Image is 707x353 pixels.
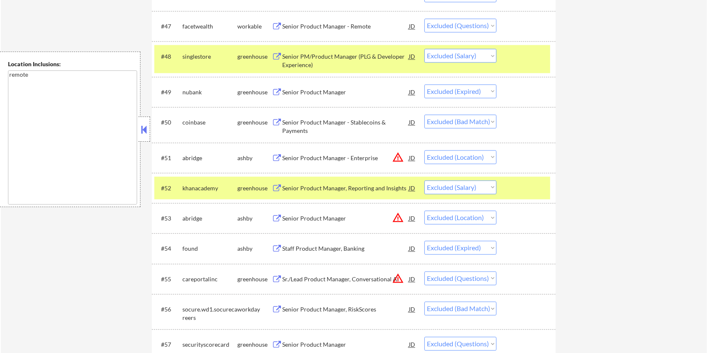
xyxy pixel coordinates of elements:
div: JD [408,180,416,195]
div: JD [408,301,416,317]
div: greenhouse [237,184,272,192]
div: abridge [182,154,237,162]
div: facetwealth [182,22,237,31]
div: Senior Product Manager [282,214,409,223]
div: nubank [182,88,237,96]
div: Senior Product Manager, Reporting and Insights [282,184,409,192]
div: JD [408,337,416,352]
div: greenhouse [237,275,272,283]
div: JD [408,241,416,256]
div: Senior Product Manager - Stablecoins & Payments [282,118,409,135]
div: ashby [237,214,272,223]
div: #47 [161,22,176,31]
div: #55 [161,275,176,283]
div: Location Inclusions: [8,60,137,68]
div: #56 [161,305,176,314]
div: careportalinc [182,275,237,283]
div: khanacademy [182,184,237,192]
div: found [182,244,237,253]
div: greenhouse [237,52,272,61]
div: coinbase [182,118,237,127]
div: ashby [237,154,272,162]
div: #48 [161,52,176,61]
div: Sr./Lead Product Manager, Conversational AI [282,275,409,283]
div: #53 [161,214,176,223]
div: Senior PM/Product Manager (PLG & Developer Experience) [282,52,409,69]
div: JD [408,18,416,34]
div: greenhouse [237,340,272,349]
div: singlestore [182,52,237,61]
div: securityscorecard [182,340,237,349]
div: Staff Product Manager, Banking [282,244,409,253]
div: #54 [161,244,176,253]
div: socure.wd1.socurecareers [182,305,237,322]
div: workable [237,22,272,31]
div: #50 [161,118,176,127]
div: Senior Product Manager - Enterprise [282,154,409,162]
div: #49 [161,88,176,96]
div: greenhouse [237,118,272,127]
div: JD [408,49,416,64]
div: JD [408,84,416,99]
div: #57 [161,340,176,349]
div: ashby [237,244,272,253]
div: abridge [182,214,237,223]
div: JD [408,210,416,226]
div: Senior Product Manager, RiskScores [282,305,409,314]
div: Senior Product Manager - Remote [282,22,409,31]
div: Senior Product Manager [282,88,409,96]
div: #52 [161,184,176,192]
div: JD [408,114,416,130]
button: warning_amber [392,212,404,223]
div: JD [408,271,416,286]
button: warning_amber [392,151,404,163]
div: workday [237,305,272,314]
button: warning_amber [392,273,404,284]
div: JD [408,150,416,165]
div: greenhouse [237,88,272,96]
div: #51 [161,154,176,162]
div: Senior Product Manager [282,340,409,349]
